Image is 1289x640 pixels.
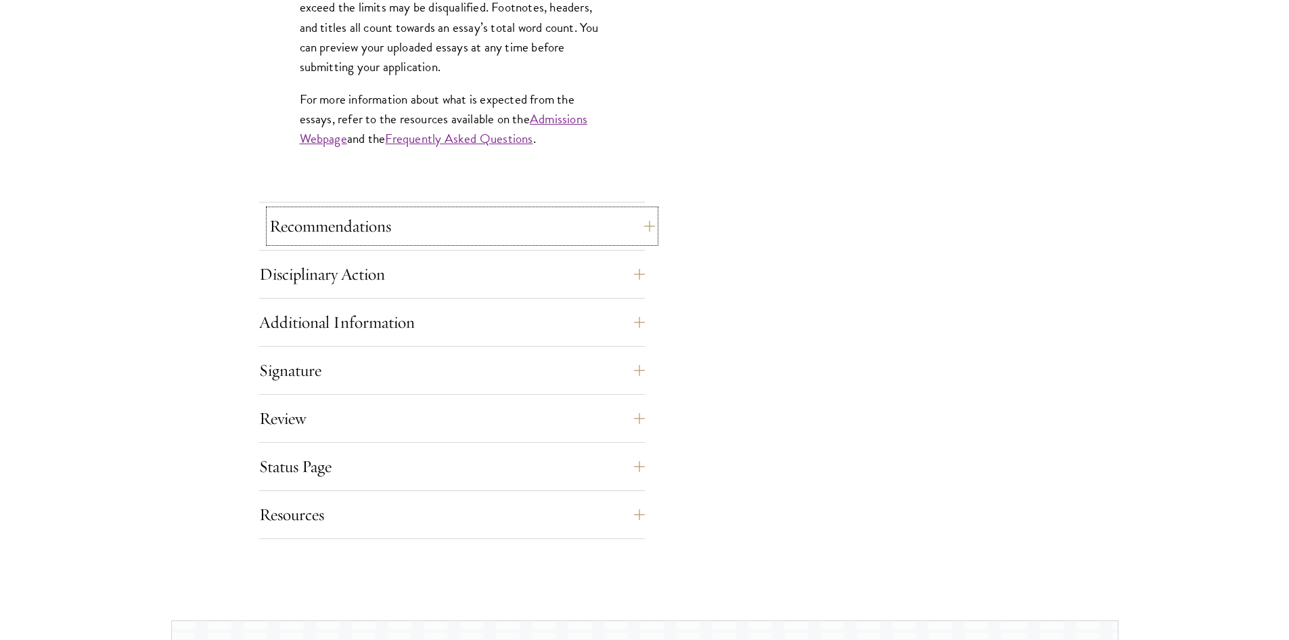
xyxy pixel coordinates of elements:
p: For more information about what is expected from the essays, refer to the resources available on ... [300,89,604,148]
a: Frequently Asked Questions [385,129,533,148]
button: Resources [259,498,645,531]
button: Signature [259,354,645,387]
button: Recommendations [269,210,655,242]
button: Disciplinary Action [259,258,645,291]
button: Additional Information [259,306,645,339]
a: Admissions Webpage [300,109,587,148]
button: Status Page [259,450,645,483]
button: Review [259,402,645,435]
